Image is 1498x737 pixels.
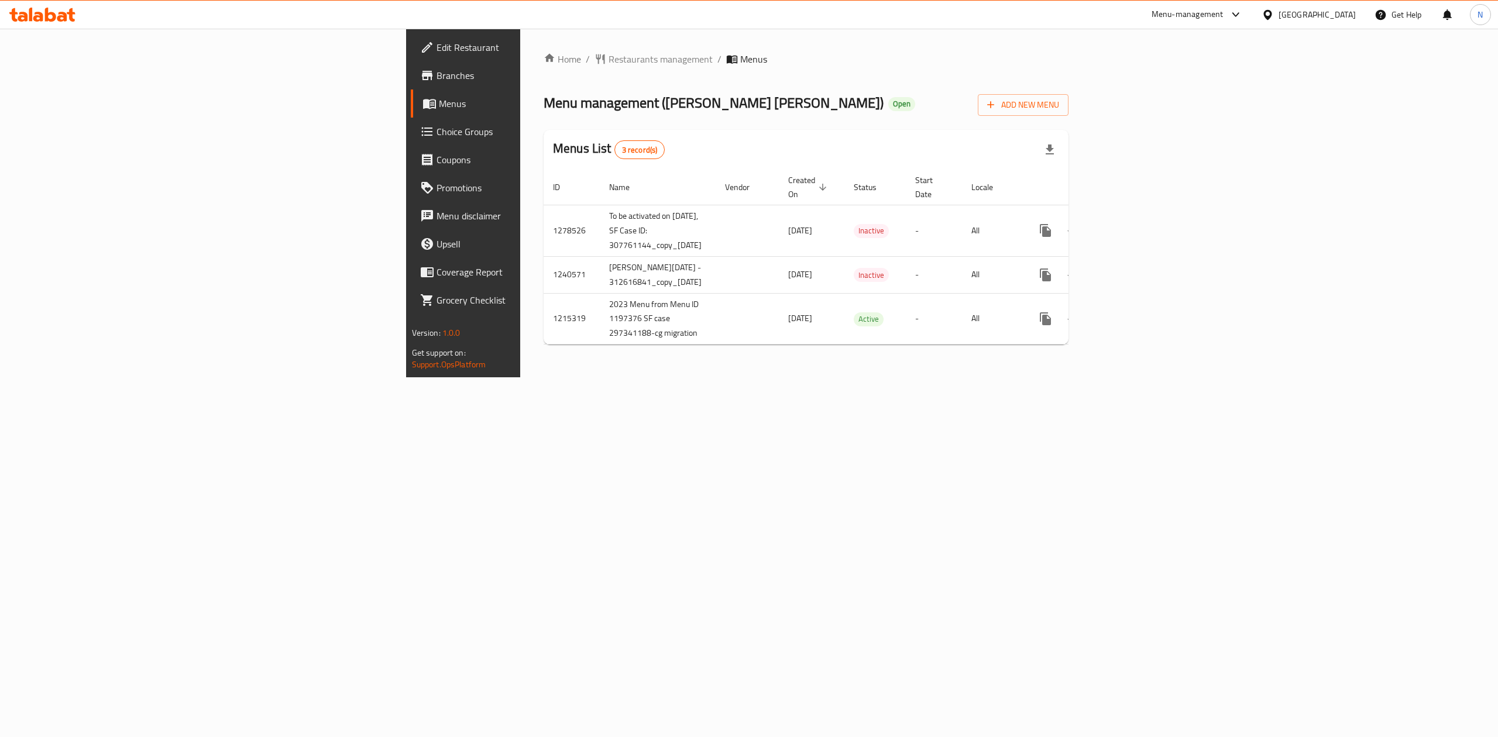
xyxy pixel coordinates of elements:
[600,205,716,256] td: To be activated on [DATE], SF Case ID: 307761144_copy_[DATE]
[437,265,647,279] span: Coverage Report
[411,230,657,258] a: Upsell
[600,293,716,345] td: 2023 Menu from Menu ID 1197376 SF case 297341188-cg migration
[544,89,884,116] span: Menu management ( [PERSON_NAME] [PERSON_NAME] )
[854,224,889,237] span: Inactive
[411,146,657,174] a: Coupons
[411,202,657,230] a: Menu disclaimer
[717,52,721,66] li: /
[1478,8,1483,21] span: N
[411,258,657,286] a: Coverage Report
[1032,261,1060,289] button: more
[854,268,889,282] div: Inactive
[412,357,486,372] a: Support.OpsPlatform
[437,153,647,167] span: Coupons
[915,173,948,201] span: Start Date
[740,52,767,66] span: Menus
[544,52,1068,66] nav: breadcrumb
[412,325,441,340] span: Version:
[544,170,1153,345] table: enhanced table
[788,223,812,238] span: [DATE]
[411,118,657,146] a: Choice Groups
[1279,8,1356,21] div: [GEOGRAPHIC_DATA]
[437,68,647,82] span: Branches
[439,97,647,111] span: Menus
[1060,261,1088,289] button: Change Status
[1060,305,1088,333] button: Change Status
[1152,8,1224,22] div: Menu-management
[788,311,812,326] span: [DATE]
[411,286,657,314] a: Grocery Checklist
[411,33,657,61] a: Edit Restaurant
[725,180,765,194] span: Vendor
[437,209,647,223] span: Menu disclaimer
[411,89,657,118] a: Menus
[437,237,647,251] span: Upsell
[962,293,1022,345] td: All
[1022,170,1153,205] th: Actions
[962,256,1022,293] td: All
[615,144,665,156] span: 3 record(s)
[788,173,830,201] span: Created On
[609,180,645,194] span: Name
[906,293,962,345] td: -
[553,140,665,159] h2: Menus List
[614,140,665,159] div: Total records count
[600,256,716,293] td: [PERSON_NAME][DATE] - 312616841_copy_[DATE]
[1036,136,1064,164] div: Export file
[854,180,892,194] span: Status
[1032,216,1060,244] button: more
[1060,216,1088,244] button: Change Status
[553,180,575,194] span: ID
[411,61,657,89] a: Branches
[854,312,884,326] span: Active
[906,205,962,256] td: -
[437,293,647,307] span: Grocery Checklist
[906,256,962,293] td: -
[987,98,1059,112] span: Add New Menu
[437,40,647,54] span: Edit Restaurant
[888,99,915,109] span: Open
[437,181,647,195] span: Promotions
[437,125,647,139] span: Choice Groups
[854,268,889,282] span: Inactive
[888,97,915,111] div: Open
[978,94,1068,116] button: Add New Menu
[609,52,713,66] span: Restaurants management
[962,205,1022,256] td: All
[788,267,812,282] span: [DATE]
[412,345,466,360] span: Get support on:
[971,180,1008,194] span: Locale
[442,325,461,340] span: 1.0.0
[411,174,657,202] a: Promotions
[1032,305,1060,333] button: more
